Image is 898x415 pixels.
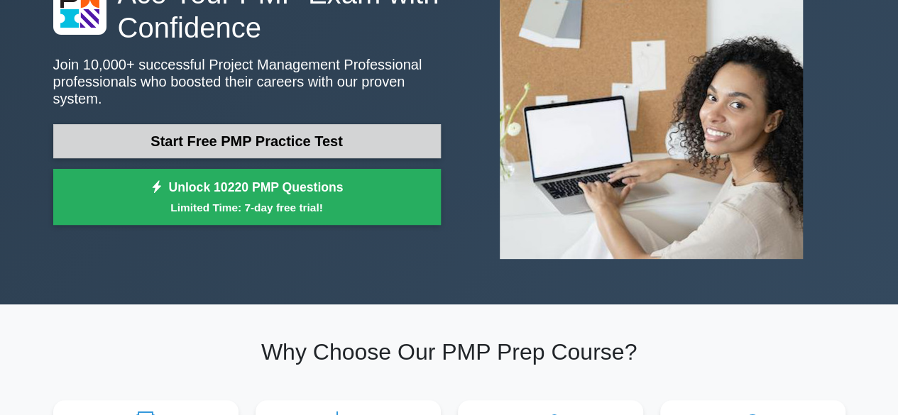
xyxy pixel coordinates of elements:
small: Limited Time: 7-day free trial! [71,199,423,216]
h2: Why Choose Our PMP Prep Course? [53,338,845,365]
a: Unlock 10220 PMP QuestionsLimited Time: 7-day free trial! [53,169,441,226]
a: Start Free PMP Practice Test [53,124,441,158]
p: Join 10,000+ successful Project Management Professional professionals who boosted their careers w... [53,56,441,107]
